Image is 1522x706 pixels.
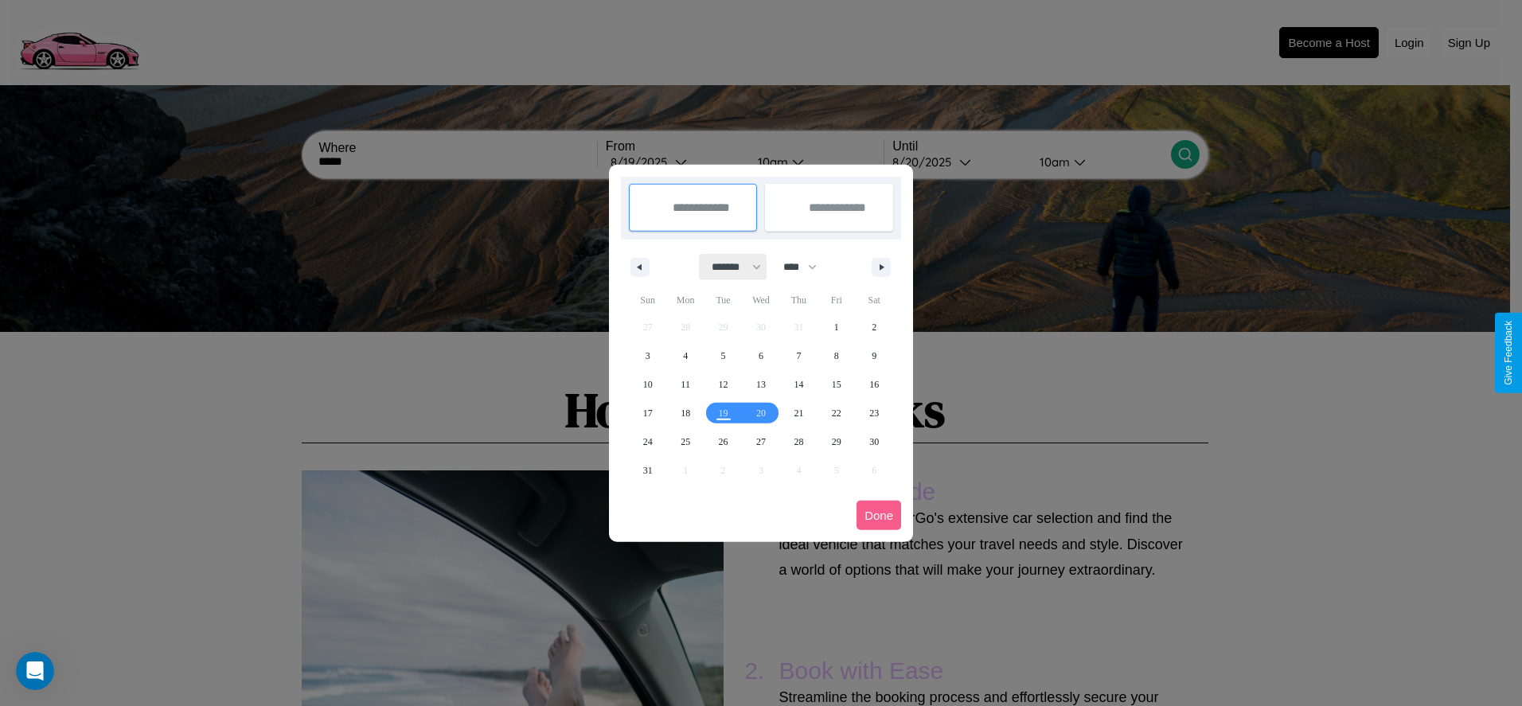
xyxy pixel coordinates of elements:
[629,427,666,456] button: 24
[856,427,893,456] button: 30
[796,341,801,370] span: 7
[818,287,855,313] span: Fri
[629,456,666,485] button: 31
[818,370,855,399] button: 15
[643,370,653,399] span: 10
[683,341,688,370] span: 4
[834,341,839,370] span: 8
[856,370,893,399] button: 16
[666,287,704,313] span: Mon
[832,427,841,456] span: 29
[780,341,818,370] button: 7
[646,341,650,370] span: 3
[869,399,879,427] span: 23
[872,313,876,341] span: 2
[818,427,855,456] button: 29
[818,313,855,341] button: 1
[794,370,803,399] span: 14
[856,399,893,427] button: 23
[643,456,653,485] span: 31
[629,370,666,399] button: 10
[794,427,803,456] span: 28
[643,399,653,427] span: 17
[704,370,742,399] button: 12
[643,427,653,456] span: 24
[742,427,779,456] button: 27
[1503,321,1514,385] div: Give Feedback
[756,370,766,399] span: 13
[681,399,690,427] span: 18
[742,370,779,399] button: 13
[629,399,666,427] button: 17
[756,427,766,456] span: 27
[719,427,728,456] span: 26
[857,501,901,530] button: Done
[780,399,818,427] button: 21
[666,427,704,456] button: 25
[834,313,839,341] span: 1
[856,287,893,313] span: Sat
[794,399,803,427] span: 21
[704,287,742,313] span: Tue
[872,341,876,370] span: 9
[629,341,666,370] button: 3
[756,399,766,427] span: 20
[719,399,728,427] span: 19
[704,427,742,456] button: 26
[856,313,893,341] button: 2
[818,341,855,370] button: 8
[629,287,666,313] span: Sun
[780,287,818,313] span: Thu
[832,399,841,427] span: 22
[719,370,728,399] span: 12
[666,399,704,427] button: 18
[780,370,818,399] button: 14
[16,652,54,690] iframe: Intercom live chat
[742,341,779,370] button: 6
[742,287,779,313] span: Wed
[704,399,742,427] button: 19
[780,427,818,456] button: 28
[666,370,704,399] button: 11
[856,341,893,370] button: 9
[742,399,779,427] button: 20
[666,341,704,370] button: 4
[721,341,726,370] span: 5
[869,370,879,399] span: 16
[681,370,690,399] span: 11
[681,427,690,456] span: 25
[869,427,879,456] span: 30
[759,341,763,370] span: 6
[704,341,742,370] button: 5
[818,399,855,427] button: 22
[832,370,841,399] span: 15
